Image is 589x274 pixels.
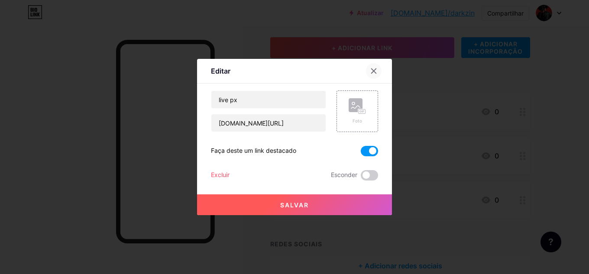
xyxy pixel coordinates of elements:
button: Salvar [197,194,392,215]
font: Faça deste um link destacado [211,147,296,154]
input: URL [211,114,326,132]
font: Editar [211,67,230,75]
font: Excluir [211,171,230,178]
font: Salvar [280,201,309,209]
font: Foto [353,118,362,123]
font: Esconder [331,171,357,178]
input: Título [211,91,326,108]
